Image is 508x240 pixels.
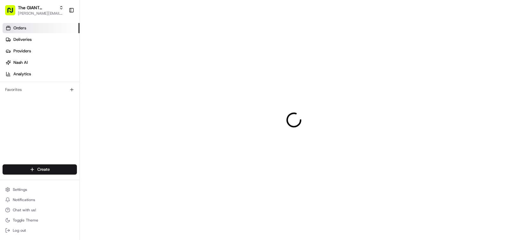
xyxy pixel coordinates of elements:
[51,90,105,101] a: 💻API Documentation
[13,60,28,65] span: Nash AI
[6,6,19,19] img: Nash
[13,187,27,192] span: Settings
[63,108,77,113] span: Pylon
[45,108,77,113] a: Powered byPylon
[13,218,38,223] span: Toggle Theme
[13,71,31,77] span: Analytics
[37,167,50,172] span: Create
[54,93,59,98] div: 💻
[22,67,81,72] div: We're available if you need us!
[22,61,105,67] div: Start new chat
[4,90,51,101] a: 📗Knowledge Base
[6,26,116,36] p: Welcome 👋
[3,3,66,18] button: The GIANT Company[PERSON_NAME][EMAIL_ADDRESS][PERSON_NAME][DOMAIN_NAME]
[13,207,36,213] span: Chat with us!
[13,25,26,31] span: Orders
[3,164,77,175] button: Create
[13,93,49,99] span: Knowledge Base
[3,46,79,56] a: Providers
[17,41,105,48] input: Clear
[13,37,32,42] span: Deliveries
[13,228,26,233] span: Log out
[18,11,63,16] button: [PERSON_NAME][EMAIL_ADDRESS][PERSON_NAME][DOMAIN_NAME]
[18,4,56,11] button: The GIANT Company
[3,23,79,33] a: Orders
[3,195,77,204] button: Notifications
[13,48,31,54] span: Providers
[6,61,18,72] img: 1736555255976-a54dd68f-1ca7-489b-9aae-adbdc363a1c4
[3,226,77,235] button: Log out
[13,197,35,202] span: Notifications
[3,69,79,79] a: Analytics
[3,85,77,95] div: Favorites
[108,63,116,71] button: Start new chat
[3,185,77,194] button: Settings
[3,57,79,68] a: Nash AI
[60,93,102,99] span: API Documentation
[3,206,77,214] button: Chat with us!
[3,34,79,45] a: Deliveries
[3,216,77,225] button: Toggle Theme
[6,93,11,98] div: 📗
